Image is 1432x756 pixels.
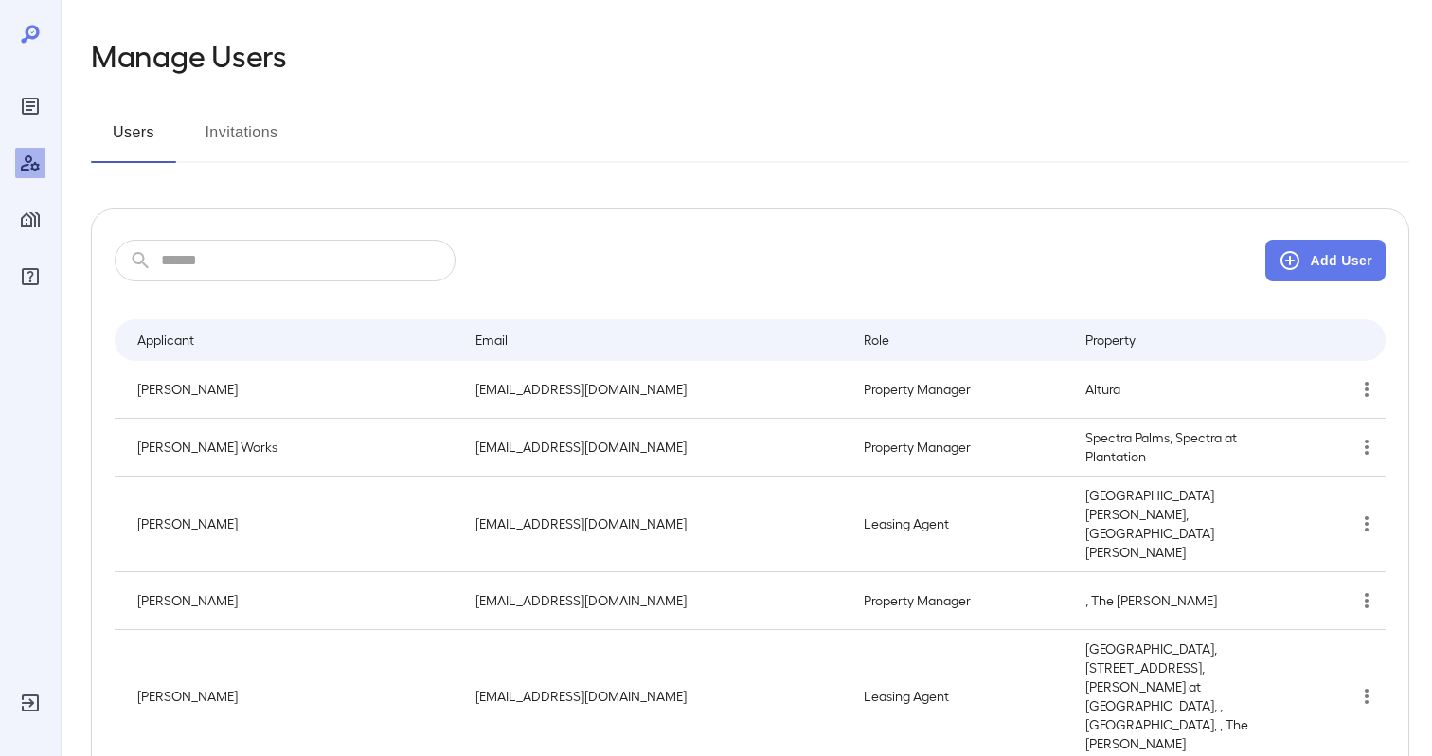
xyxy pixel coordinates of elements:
button: Add User [1265,240,1386,281]
p: [EMAIL_ADDRESS][DOMAIN_NAME] [475,438,833,457]
p: [GEOGRAPHIC_DATA][PERSON_NAME], [GEOGRAPHIC_DATA][PERSON_NAME] [1085,486,1285,562]
p: Spectra Palms, Spectra at Plantation [1085,428,1285,466]
p: Leasing Agent [864,687,1054,706]
p: [EMAIL_ADDRESS][DOMAIN_NAME] [475,591,833,610]
p: [EMAIL_ADDRESS][DOMAIN_NAME] [475,687,833,706]
p: [PERSON_NAME] [137,514,445,533]
p: Property Manager [864,438,1054,457]
button: Invitations [199,117,284,163]
div: Log Out [15,688,45,718]
p: Property Manager [864,380,1054,399]
p: [EMAIL_ADDRESS][DOMAIN_NAME] [475,514,833,533]
p: Leasing Agent [864,514,1054,533]
div: Reports [15,91,45,121]
p: Altura [1085,380,1285,399]
th: Property [1070,319,1300,361]
th: Role [849,319,1069,361]
h2: Manage Users [91,38,287,72]
p: [PERSON_NAME] [137,591,445,610]
div: FAQ [15,261,45,292]
th: Email [460,319,849,361]
p: [PERSON_NAME] [137,380,445,399]
p: Property Manager [864,591,1054,610]
p: [PERSON_NAME] Works [137,438,445,457]
p: [PERSON_NAME] [137,687,445,706]
div: Manage Properties [15,205,45,235]
button: Users [91,117,176,163]
div: Manage Users [15,148,45,178]
p: , The [PERSON_NAME] [1085,591,1285,610]
th: Applicant [115,319,460,361]
p: [GEOGRAPHIC_DATA], [STREET_ADDRESS], [PERSON_NAME] at [GEOGRAPHIC_DATA], , [GEOGRAPHIC_DATA], , T... [1085,639,1285,753]
p: [EMAIL_ADDRESS][DOMAIN_NAME] [475,380,833,399]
